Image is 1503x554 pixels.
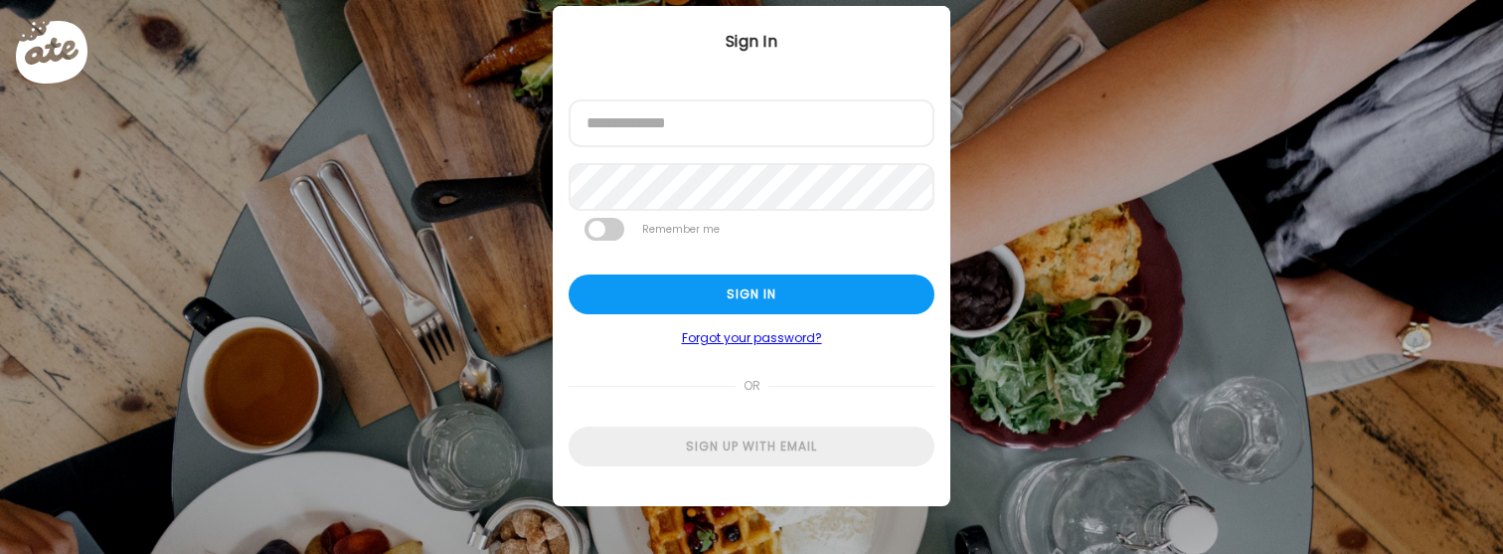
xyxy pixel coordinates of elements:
label: Remember me [640,218,722,241]
a: Forgot your password? [569,330,934,346]
div: Sign in [569,275,934,314]
div: Sign In [553,30,950,54]
div: Sign up with email [569,427,934,466]
span: or [736,366,768,406]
